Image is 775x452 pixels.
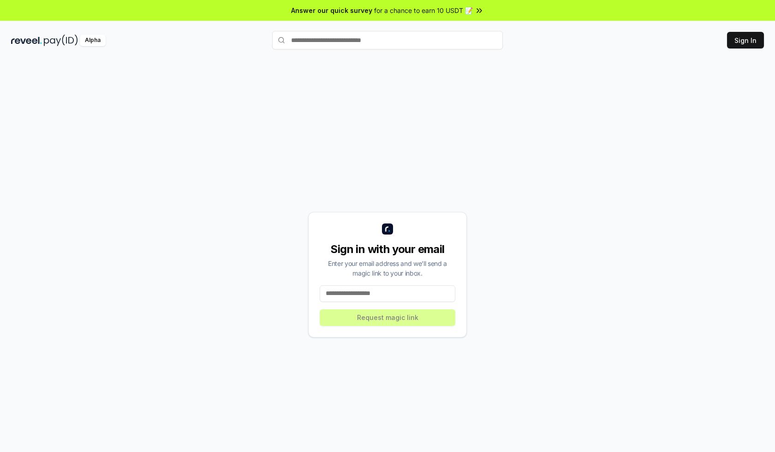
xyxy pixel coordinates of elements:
[80,35,106,46] div: Alpha
[374,6,473,15] span: for a chance to earn 10 USDT 📝
[320,242,455,257] div: Sign in with your email
[291,6,372,15] span: Answer our quick survey
[11,35,42,46] img: reveel_dark
[727,32,764,48] button: Sign In
[44,35,78,46] img: pay_id
[320,259,455,278] div: Enter your email address and we’ll send a magic link to your inbox.
[382,223,393,235] img: logo_small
